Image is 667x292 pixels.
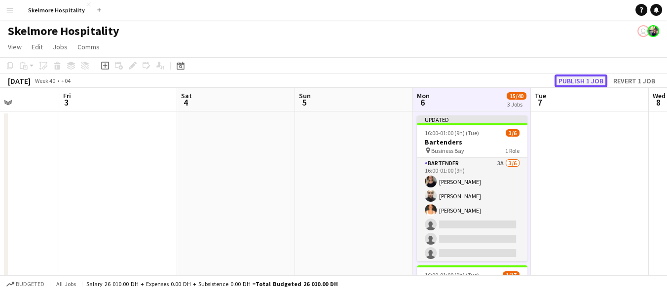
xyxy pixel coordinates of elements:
span: Total Budgeted 26 010.00 DH [256,280,338,288]
h3: Bartenders [417,138,527,146]
span: Budgeted [16,281,44,288]
button: Revert 1 job [609,74,659,87]
span: Comms [77,42,100,51]
span: Business Bay [431,147,464,154]
span: Edit [32,42,43,51]
div: Salary 26 010.00 DH + Expenses 0.00 DH + Subsistence 0.00 DH = [86,280,338,288]
span: 4 [180,97,192,108]
span: Sat [181,91,192,100]
button: Skelmore Hospitality [20,0,93,20]
span: 16:00-01:00 (9h) (Tue) [425,271,479,279]
span: Sun [299,91,311,100]
span: Jobs [53,42,68,51]
span: Mon [417,91,430,100]
app-user-avatar: Rudi Yriarte [637,25,649,37]
span: 1/17 [503,271,519,279]
h1: Skelmore Hospitality [8,24,119,38]
a: Jobs [49,40,72,53]
span: 16:00-01:00 (9h) (Tue) [425,129,479,137]
div: [DATE] [8,76,31,86]
span: 15/40 [507,92,526,100]
button: Budgeted [5,279,46,290]
span: View [8,42,22,51]
a: View [4,40,26,53]
span: 8 [651,97,666,108]
span: 3 [62,97,71,108]
span: 5 [297,97,311,108]
app-user-avatar: Venus Joson [647,25,659,37]
span: Wed [653,91,666,100]
div: +04 [61,77,71,84]
span: 1 Role [505,147,519,154]
a: Edit [28,40,47,53]
span: Fri [63,91,71,100]
span: 7 [533,97,546,108]
span: All jobs [54,280,78,288]
div: 3 Jobs [507,101,526,108]
div: Updated [417,115,527,123]
span: Week 40 [33,77,57,84]
a: Comms [74,40,104,53]
span: 6 [415,97,430,108]
app-job-card: Updated16:00-01:00 (9h) (Tue)3/6Bartenders Business Bay1 RoleBartender3A3/616:00-01:00 (9h)[PERSO... [417,115,527,261]
span: 3/6 [506,129,519,137]
button: Publish 1 job [555,74,607,87]
span: Tue [535,91,546,100]
app-card-role: Bartender3A3/616:00-01:00 (9h)[PERSON_NAME][PERSON_NAME][PERSON_NAME] [417,158,527,263]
